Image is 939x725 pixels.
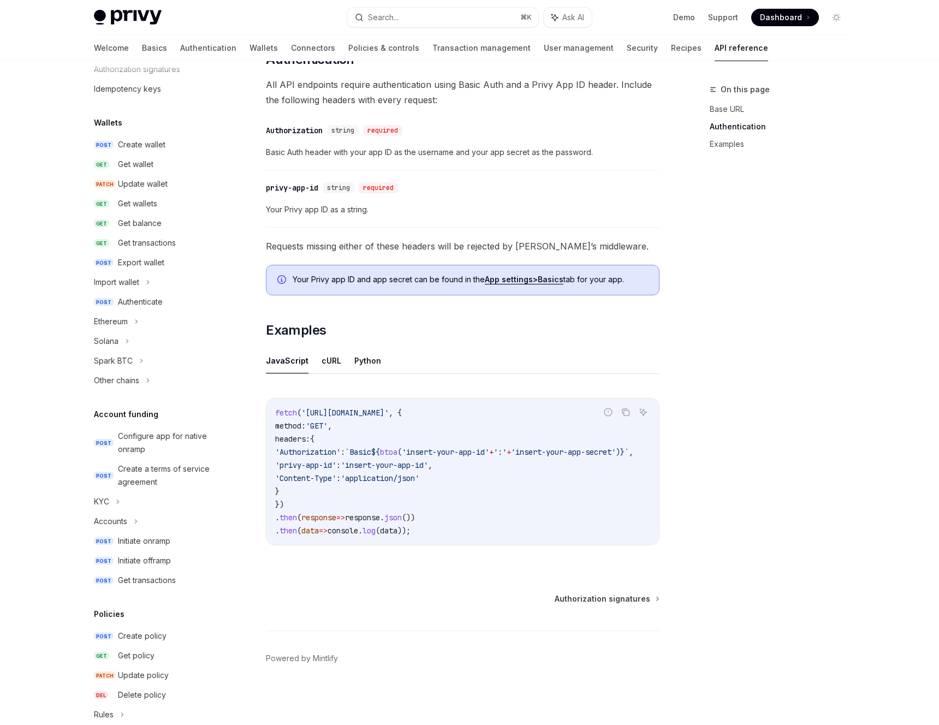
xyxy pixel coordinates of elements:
span: POST [94,537,114,545]
span: json [384,513,402,522]
div: Ethereum [94,315,128,328]
span: console [328,526,358,536]
span: POST [94,141,114,149]
span: => [319,526,328,536]
a: POSTCreate policy [85,626,225,646]
span: then [280,513,297,522]
span: ( [397,447,402,457]
span: POST [94,632,114,640]
span: }) [275,500,284,509]
span: GET [94,239,109,247]
a: GETGet wallets [85,194,225,213]
a: Base URL [710,100,854,118]
a: Wallets [249,35,278,61]
span: PATCH [94,671,116,680]
span: , [328,421,332,431]
span: ` [625,447,629,457]
span: ${ [371,447,380,457]
span: Your Privy app ID as a string. [266,203,659,216]
a: Examples [710,135,854,153]
span: POST [94,298,114,306]
span: . [380,513,384,522]
span: btoa [380,447,397,457]
div: Authenticate [118,295,163,308]
a: Demo [673,12,695,23]
a: POSTAuthenticate [85,292,225,312]
span: + [507,447,511,457]
a: Connectors [291,35,335,61]
a: Authorization signatures [555,593,658,604]
a: App settings>Basics [485,275,563,284]
a: Support [708,12,738,23]
div: privy-app-id [266,182,318,193]
span: POST [94,472,114,480]
div: Delete policy [118,688,166,702]
a: Transaction management [432,35,531,61]
button: Search...⌘K [347,8,538,27]
span: ⌘ K [520,13,532,22]
span: data [301,526,319,536]
span: GET [94,219,109,228]
div: Get balance [118,217,162,230]
div: Get policy [118,649,154,662]
a: Idempotency keys [85,79,225,99]
button: Toggle dark mode [828,9,845,26]
span: POST [94,439,114,447]
span: 'insert-your-app-id' [341,460,428,470]
span: : [341,447,345,457]
a: POSTExport wallet [85,253,225,272]
a: Policies & controls [348,35,419,61]
div: Create a terms of service agreement [118,462,218,489]
span: : [336,460,341,470]
span: On this page [721,83,770,96]
div: Get transactions [118,236,176,249]
span: POST [94,577,114,585]
img: light logo [94,10,162,25]
div: Create policy [118,629,167,643]
a: POSTGet transactions [85,571,225,590]
div: Initiate offramp [118,554,171,567]
button: cURL [322,348,341,373]
span: log [362,526,376,536]
a: Authentication [180,35,236,61]
span: : [336,473,341,483]
a: GETGet policy [85,646,225,665]
span: string [327,183,350,192]
button: Report incorrect code [601,405,615,419]
span: ':' [494,447,507,457]
span: '[URL][DOMAIN_NAME]' [301,408,389,418]
span: fetch [275,408,297,418]
span: 'Content-Type' [275,473,336,483]
strong: Basics [538,275,563,284]
a: Powered by Mintlify [266,653,338,664]
a: GETGet wallet [85,154,225,174]
span: response [301,513,336,522]
a: PATCHUpdate wallet [85,174,225,194]
div: Rules [94,708,114,721]
div: Authorization [266,125,323,136]
span: Authorization signatures [555,593,650,604]
span: POST [94,557,114,565]
span: 'insert-your-app-id' [402,447,489,457]
a: POSTCreate a terms of service agreement [85,459,225,492]
span: , { [389,408,402,418]
span: POST [94,259,114,267]
span: GET [94,200,109,208]
span: GET [94,161,109,169]
div: Search... [368,11,399,24]
span: method: [275,421,306,431]
button: Ask AI [636,405,650,419]
span: , [629,447,633,457]
span: 'insert-your-app-secret' [511,447,616,457]
span: . [358,526,362,536]
button: Copy the contents from the code block [619,405,633,419]
div: Export wallet [118,256,164,269]
h5: Account funding [94,408,158,421]
span: 'privy-app-id' [275,460,336,470]
span: Dashboard [760,12,802,23]
span: DEL [94,691,108,699]
span: response [345,513,380,522]
div: required [363,125,402,136]
strong: App settings [485,275,533,284]
div: Spark BTC [94,354,133,367]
